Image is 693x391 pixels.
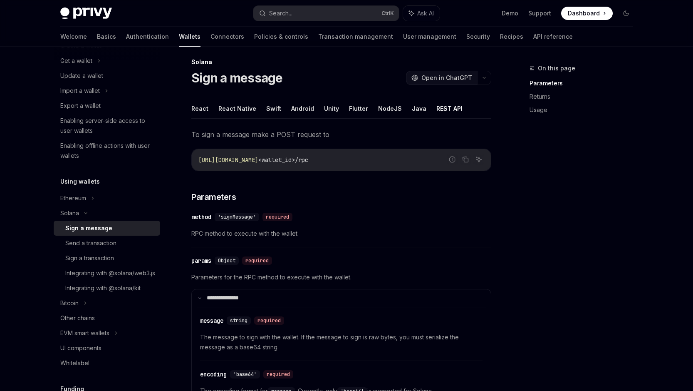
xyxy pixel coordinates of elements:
[54,221,160,236] a: Sign a message
[60,7,112,19] img: dark logo
[258,156,308,164] span: <wallet_id>/rpc
[533,27,573,47] a: API reference
[65,223,112,233] div: Sign a message
[447,154,458,165] button: Report incorrect code
[291,99,314,118] button: Android
[349,99,368,118] button: Flutter
[60,141,155,161] div: Enabling offline actions with user wallets
[561,7,613,20] a: Dashboard
[191,129,491,140] span: To sign a message make a POST request to
[60,116,155,136] div: Enabling server-side access to user wallets
[230,317,247,324] span: string
[60,358,89,368] div: Whitelabel
[54,311,160,326] a: Other chains
[54,251,160,266] a: Sign a transaction
[254,316,284,325] div: required
[65,268,155,278] div: Integrating with @solana/web3.js
[54,138,160,163] a: Enabling offline actions with user wallets
[218,99,256,118] button: React Native
[403,6,440,21] button: Ask AI
[417,9,434,17] span: Ask AI
[266,99,281,118] button: Swift
[54,341,160,356] a: UI components
[60,56,92,66] div: Get a wallet
[200,316,223,325] div: message
[179,27,200,47] a: Wallets
[530,90,639,103] a: Returns
[60,101,101,111] div: Export a wallet
[406,71,477,85] button: Open in ChatGPT
[538,63,575,73] span: On this page
[500,27,523,47] a: Recipes
[242,257,272,265] div: required
[191,99,208,118] button: React
[54,98,160,113] a: Export a wallet
[200,332,483,352] span: The message to sign with the wallet. If the message to sign is raw bytes, you must serialize the ...
[262,213,292,221] div: required
[60,177,100,187] h5: Using wallets
[263,370,293,379] div: required
[460,154,471,165] button: Copy the contents from the code block
[191,213,211,221] div: method
[126,27,169,47] a: Authentication
[191,257,211,265] div: params
[421,74,472,82] span: Open in ChatGPT
[54,236,160,251] a: Send a transaction
[530,103,639,117] a: Usage
[254,27,308,47] a: Policies & controls
[191,58,491,66] div: Solana
[378,99,402,118] button: NodeJS
[218,257,235,264] span: Object
[412,99,426,118] button: Java
[233,371,257,378] span: 'base64'
[619,7,633,20] button: Toggle dark mode
[60,298,79,308] div: Bitcoin
[198,156,258,164] span: [URL][DOMAIN_NAME]
[60,193,86,203] div: Ethereum
[60,27,87,47] a: Welcome
[253,6,399,21] button: Search...CtrlK
[200,370,227,379] div: encoding
[54,113,160,138] a: Enabling server-side access to user wallets
[54,281,160,296] a: Integrating with @solana/kit
[502,9,518,17] a: Demo
[60,86,100,96] div: Import a wallet
[210,27,244,47] a: Connectors
[60,313,95,323] div: Other chains
[65,253,114,263] div: Sign a transaction
[191,70,283,85] h1: Sign a message
[191,229,491,239] span: RPC method to execute with the wallet.
[269,8,292,18] div: Search...
[381,10,394,17] span: Ctrl K
[97,27,116,47] a: Basics
[318,27,393,47] a: Transaction management
[218,214,256,220] span: 'signMessage'
[191,272,491,282] span: Parameters for the RPC method to execute with the wallet.
[466,27,490,47] a: Security
[60,328,109,338] div: EVM smart wallets
[65,283,141,293] div: Integrating with @solana/kit
[324,99,339,118] button: Unity
[65,238,116,248] div: Send a transaction
[60,343,101,353] div: UI components
[436,99,463,118] button: REST API
[54,68,160,83] a: Update a wallet
[568,9,600,17] span: Dashboard
[528,9,551,17] a: Support
[473,154,484,165] button: Ask AI
[191,191,236,203] span: Parameters
[60,208,79,218] div: Solana
[54,356,160,371] a: Whitelabel
[530,77,639,90] a: Parameters
[54,266,160,281] a: Integrating with @solana/web3.js
[403,27,456,47] a: User management
[60,71,103,81] div: Update a wallet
